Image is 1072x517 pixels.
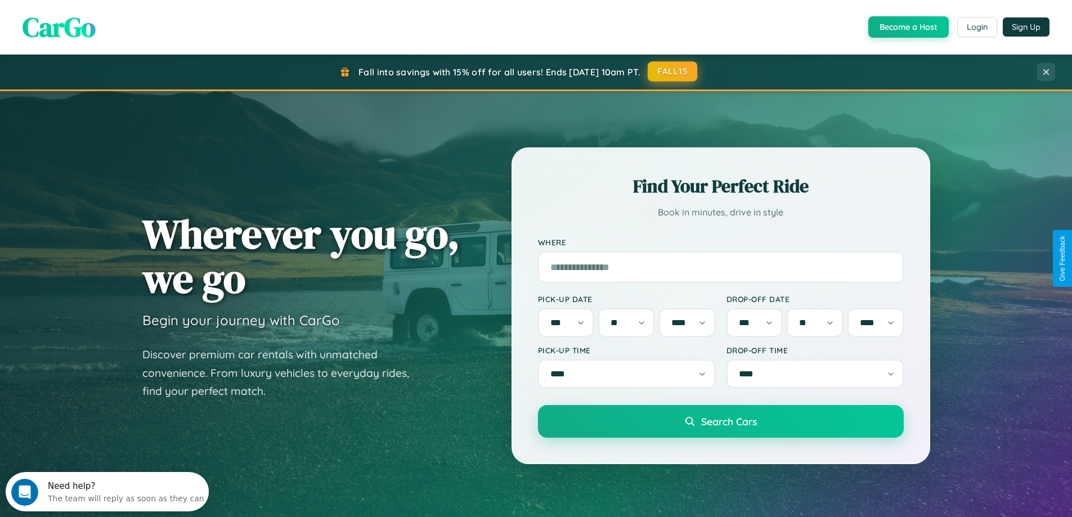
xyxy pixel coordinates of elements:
[358,66,640,78] span: Fall into savings with 15% off for all users! Ends [DATE] 10am PT.
[538,294,715,304] label: Pick-up Date
[5,5,209,35] div: Open Intercom Messenger
[726,294,904,304] label: Drop-off Date
[142,345,424,401] p: Discover premium car rentals with unmatched convenience. From luxury vehicles to everyday rides, ...
[538,345,715,355] label: Pick-up Time
[701,415,757,428] span: Search Cars
[868,16,949,38] button: Become a Host
[726,345,904,355] label: Drop-off Time
[42,10,199,19] div: Need help?
[957,17,997,37] button: Login
[1003,17,1049,37] button: Sign Up
[538,405,904,438] button: Search Cars
[11,479,38,506] iframe: Intercom live chat
[538,174,904,199] h2: Find Your Perfect Ride
[142,312,340,329] h3: Begin your journey with CarGo
[538,204,904,221] p: Book in minutes, drive in style
[648,61,697,82] button: FALL15
[1058,236,1066,281] div: Give Feedback
[6,472,209,511] iframe: Intercom live chat discovery launcher
[23,8,96,46] span: CarGo
[142,212,460,300] h1: Wherever you go, we go
[42,19,199,30] div: The team will reply as soon as they can
[538,237,904,247] label: Where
